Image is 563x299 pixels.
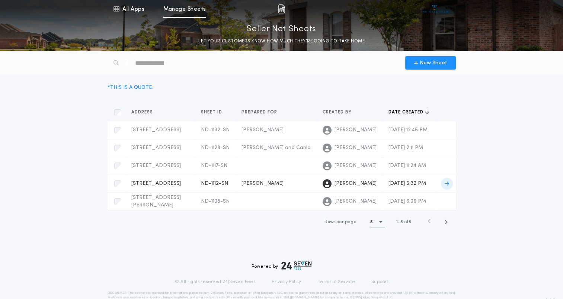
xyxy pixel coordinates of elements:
span: [STREET_ADDRESS] [131,181,181,186]
span: [PERSON_NAME] [335,144,377,152]
span: Prepared for [241,109,279,115]
span: Created by [323,109,353,115]
span: ND-1112-SN [201,181,228,186]
span: [PERSON_NAME] [335,180,377,187]
span: Address [131,109,154,115]
span: ND-1128-SN [201,145,230,151]
span: Sheet ID [201,109,224,115]
span: [PERSON_NAME] [241,127,284,133]
a: [URL][DOMAIN_NAME] [282,296,319,299]
span: [PERSON_NAME] [335,126,377,134]
span: [DATE] 11:24 AM [388,163,426,168]
span: [DATE] 6:06 PM [388,199,426,204]
span: [DATE] 2:11 PM [388,145,423,151]
span: Rows per page: [324,220,358,224]
h1: 5 [370,218,373,226]
p: Seller Net Sheets [247,23,316,35]
span: ND-1108-SN [201,199,230,204]
span: [STREET_ADDRESS] [131,145,181,151]
span: 1 [396,220,398,224]
p: © All rights reserved. 24|Seven Fees [175,279,255,285]
div: * THIS IS A QUOTE. [108,84,153,91]
span: [DATE] 12:45 PM [388,127,428,133]
button: Created by [323,109,357,116]
img: logo [281,261,312,270]
span: New Sheet [420,59,447,67]
a: Privacy Policy [272,279,301,285]
span: ND-1132-SN [201,127,230,133]
span: [PERSON_NAME] and Cahla [241,145,311,151]
span: 5 [400,220,403,224]
span: [DATE] 5:32 PM [388,181,426,186]
span: [STREET_ADDRESS][PERSON_NAME] [131,195,181,208]
span: [PERSON_NAME] [335,162,377,170]
button: 5 [370,216,385,228]
div: Powered by [252,261,312,270]
button: Sheet ID [201,109,228,116]
span: [STREET_ADDRESS] [131,163,181,168]
p: LET YOUR CUSTOMERS KNOW HOW MUCH THEY’RE GOING TO TAKE HOME [198,38,365,45]
span: [STREET_ADDRESS] [131,127,181,133]
a: Terms of Service [318,279,355,285]
a: Support [371,279,388,285]
img: vs-icon [420,5,448,13]
span: Date created [388,109,425,115]
span: ND-1117-SN [201,163,227,168]
button: Date created [388,109,429,116]
button: New Sheet [405,56,456,70]
button: Address [131,109,159,116]
span: of 8 [404,219,411,225]
span: [PERSON_NAME] [335,198,377,205]
span: [PERSON_NAME] [241,181,284,186]
img: img [278,4,285,13]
